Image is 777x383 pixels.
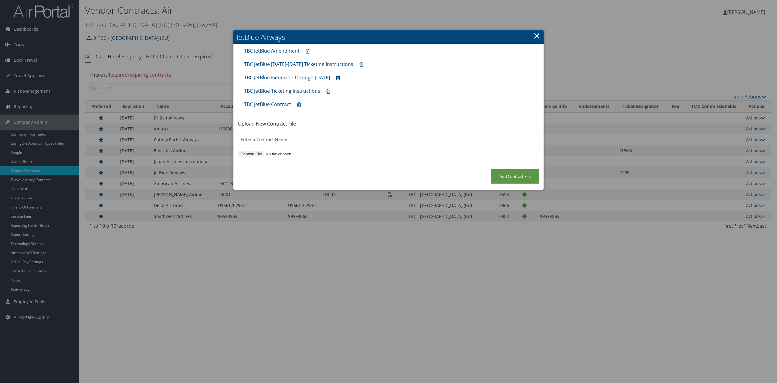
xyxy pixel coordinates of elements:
[244,74,330,81] a: TBC JetBlue Extension through [DATE]
[244,61,353,67] a: TBC JetBlue [DATE]-[DATE] Ticketing Instructions
[233,30,544,44] h2: JetBlue Airways
[294,99,304,110] a: Remove contract
[533,29,540,42] a: ×
[244,47,300,54] a: TBC JetBlue Amendment
[303,46,313,57] a: Remove contract
[244,101,291,108] a: TBC JetBlue Contract
[356,59,366,70] a: Remove contract
[238,120,539,128] p: Upload New Contract File
[238,134,539,145] input: Enter a Contract Name
[333,72,343,84] a: Remove contract
[323,86,333,97] a: Remove contract
[244,88,320,94] a: TBC JetBlue Ticketing Instructions
[491,169,539,184] input: Add Contract File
